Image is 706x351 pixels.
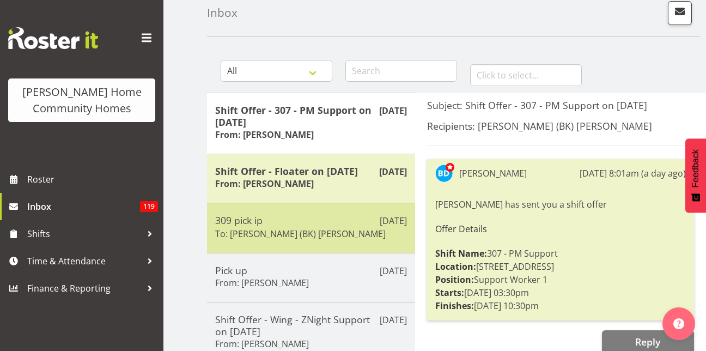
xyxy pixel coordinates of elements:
[691,149,701,187] span: Feedback
[380,313,407,326] p: [DATE]
[427,120,694,132] h5: Recipients: [PERSON_NAME] (BK) [PERSON_NAME]
[27,226,142,242] span: Shifts
[673,318,684,329] img: help-xxl-2.png
[27,253,142,269] span: Time & Attendance
[379,165,407,178] p: [DATE]
[580,167,686,180] div: [DATE] 8:01am (a day ago)
[345,60,457,82] input: Search
[19,84,144,117] div: [PERSON_NAME] Home Community Homes
[435,274,474,286] strong: Position:
[215,129,314,140] h6: From: [PERSON_NAME]
[435,247,487,259] strong: Shift Name:
[215,277,309,288] h6: From: [PERSON_NAME]
[207,7,238,19] h4: Inbox
[140,201,158,212] span: 119
[215,264,407,276] h5: Pick up
[435,300,474,312] strong: Finishes:
[435,287,464,299] strong: Starts:
[27,280,142,296] span: Finance & Reporting
[435,224,686,234] h6: Offer Details
[215,228,386,239] h6: To: [PERSON_NAME] (BK) [PERSON_NAME]
[215,214,407,226] h5: 309 pick ip
[435,261,476,273] strong: Location:
[215,165,407,177] h5: Shift Offer - Floater on [DATE]
[380,264,407,277] p: [DATE]
[215,313,407,337] h5: Shift Offer - Wing - ZNight Support on [DATE]
[215,338,309,349] h6: From: [PERSON_NAME]
[685,138,706,213] button: Feedback - Show survey
[470,64,582,86] input: Click to select...
[215,178,314,189] h6: From: [PERSON_NAME]
[435,195,686,315] div: [PERSON_NAME] has sent you a shift offer 307 - PM Support [STREET_ADDRESS] Support Worker 1 [DATE...
[27,171,158,187] span: Roster
[380,214,407,227] p: [DATE]
[8,27,98,49] img: Rosterit website logo
[27,198,140,215] span: Inbox
[379,104,407,117] p: [DATE]
[215,104,407,128] h5: Shift Offer - 307 - PM Support on [DATE]
[635,335,660,348] span: Reply
[435,165,453,182] img: barbara-dunlop8515.jpg
[427,99,694,111] h5: Subject: Shift Offer - 307 - PM Support on [DATE]
[459,167,527,180] div: [PERSON_NAME]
